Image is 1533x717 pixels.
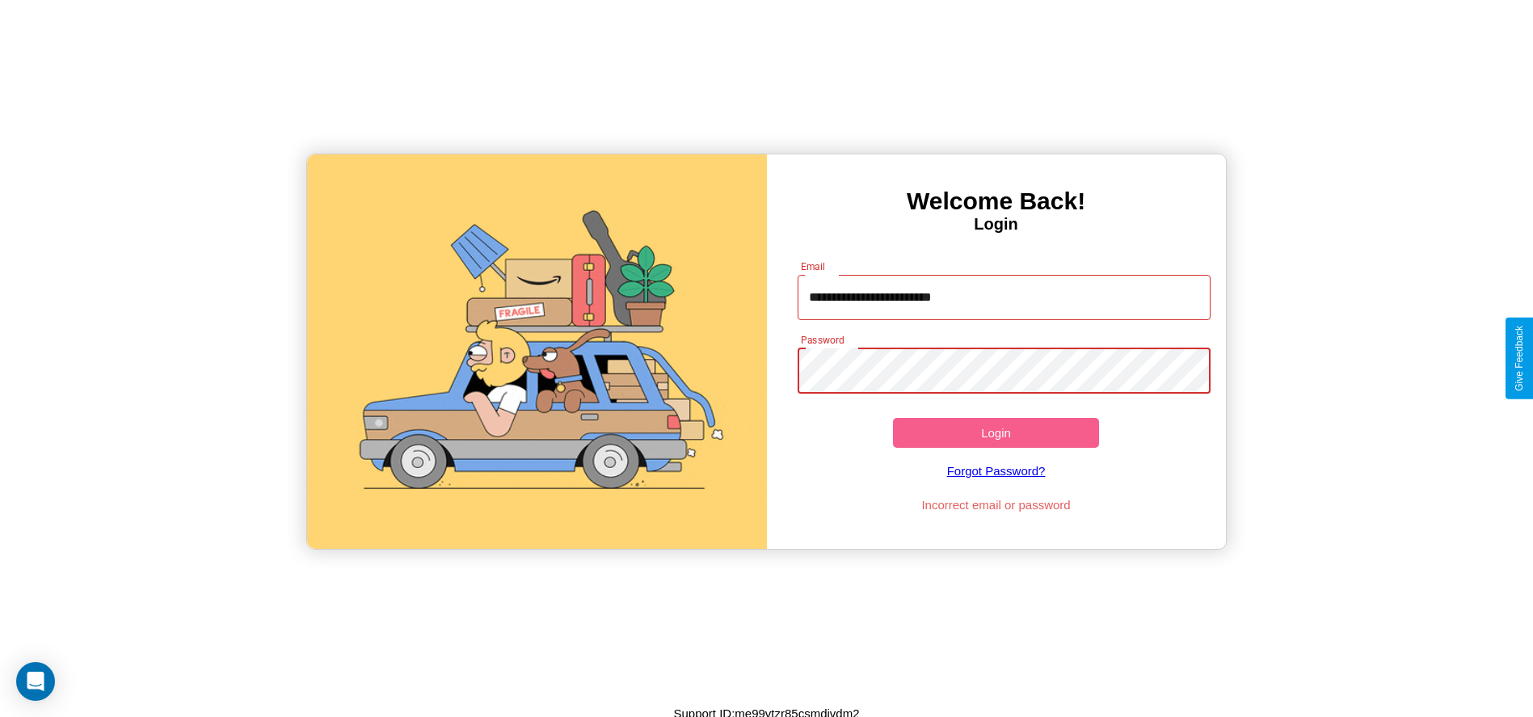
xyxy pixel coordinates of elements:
a: Forgot Password? [790,448,1202,494]
div: Open Intercom Messenger [16,662,55,701]
label: Email [801,259,826,273]
div: Give Feedback [1514,326,1525,391]
img: gif [307,154,766,549]
p: Incorrect email or password [790,494,1202,516]
label: Password [801,333,844,347]
h3: Welcome Back! [767,188,1226,215]
button: Login [893,418,1100,448]
h4: Login [767,215,1226,234]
